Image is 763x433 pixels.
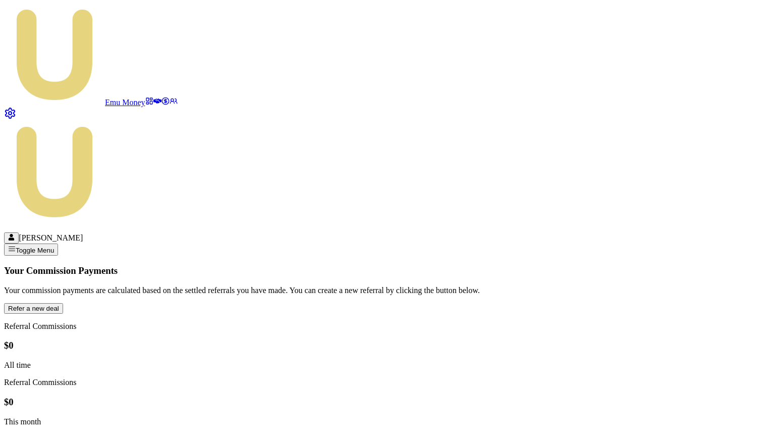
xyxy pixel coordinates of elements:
[4,265,759,276] h3: Your Commission Payments
[4,303,63,314] button: Refer a new deal
[4,361,759,370] div: All time
[4,397,759,408] h3: $0
[105,98,145,107] span: Emu Money
[4,286,759,295] p: Your commission payments are calculated based on the settled referrals you have made. You can cre...
[4,4,105,105] img: emu-icon-u.png
[4,121,105,222] img: Emu Money
[4,98,145,107] a: Emu Money
[4,322,759,331] p: Referral Commissions
[4,304,63,312] a: Refer a new deal
[16,247,54,254] span: Toggle Menu
[4,378,759,387] p: Referral Commissions
[4,340,759,351] h3: $0
[4,244,58,256] button: Toggle Menu
[4,417,759,426] div: This month
[19,233,83,242] span: [PERSON_NAME]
